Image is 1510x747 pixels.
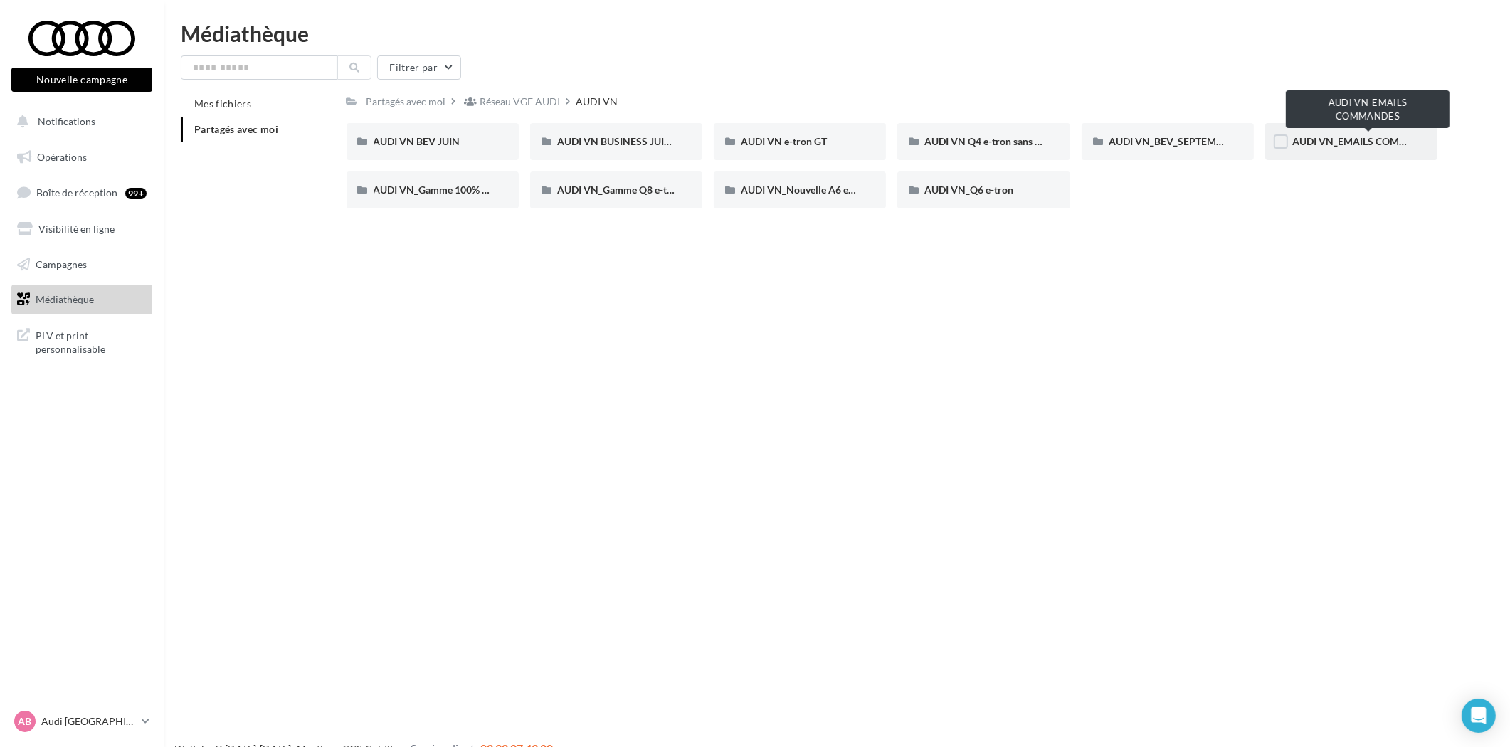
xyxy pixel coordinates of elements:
span: AUDI VN_Nouvelle A6 e-tron [741,184,871,196]
span: Boîte de réception [36,186,117,198]
span: AUDI VN BEV JUIN [374,135,460,147]
button: Notifications [9,107,149,137]
a: Opérations [9,142,155,172]
span: Partagés avec moi [194,123,278,135]
span: AUDI VN_EMAILS COMMANDES [1292,135,1442,147]
span: AUDI VN Q4 e-tron sans offre [924,135,1057,147]
a: Visibilité en ligne [9,214,155,244]
span: PLV et print personnalisable [36,326,147,356]
span: Opérations [37,151,87,163]
div: AUDI VN_EMAILS COMMANDES [1286,90,1450,128]
span: AB [19,714,32,729]
div: Médiathèque [181,23,1493,44]
span: AUDI VN_Gamme Q8 e-tron [557,184,682,196]
div: Réseau VGF AUDI [480,95,561,109]
button: Nouvelle campagne [11,68,152,92]
a: AB Audi [GEOGRAPHIC_DATA] [11,708,152,735]
button: Filtrer par [377,55,461,80]
span: Médiathèque [36,293,94,305]
div: 99+ [125,188,147,199]
p: Audi [GEOGRAPHIC_DATA] [41,714,136,729]
div: Partagés avec moi [366,95,446,109]
div: AUDI VN [576,95,618,109]
a: Campagnes [9,250,155,280]
span: Visibilité en ligne [38,223,115,235]
a: PLV et print personnalisable [9,320,155,362]
span: AUDI VN_BEV_SEPTEMBRE [1109,135,1235,147]
a: Boîte de réception99+ [9,177,155,208]
span: AUDI VN BUSINESS JUIN VN JPO [557,135,709,147]
span: Mes fichiers [194,97,251,110]
span: AUDI VN_Gamme 100% électrique [374,184,527,196]
span: Campagnes [36,258,87,270]
span: AUDI VN_Q6 e-tron [924,184,1013,196]
a: Médiathèque [9,285,155,314]
span: AUDI VN e-tron GT [741,135,827,147]
span: Notifications [38,115,95,127]
div: Open Intercom Messenger [1462,699,1496,733]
